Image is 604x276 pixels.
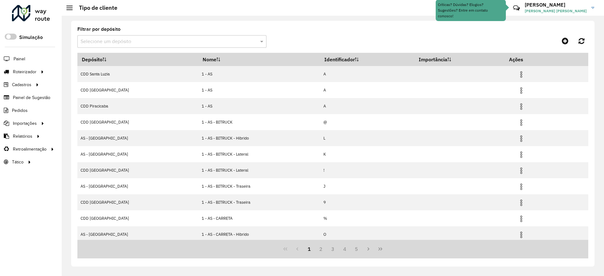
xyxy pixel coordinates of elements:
td: CDD [GEOGRAPHIC_DATA] [77,114,198,130]
td: CDD [GEOGRAPHIC_DATA] [77,194,198,210]
td: ! [320,162,414,178]
td: CDD [GEOGRAPHIC_DATA] [77,82,198,98]
td: 1 - AS - BITRUCK [198,114,320,130]
span: Painel [14,56,25,62]
td: 1 - AS - BITRUCK - Lateral [198,162,320,178]
td: AS - [GEOGRAPHIC_DATA] [77,146,198,162]
td: 9 [320,194,414,210]
button: 5 [351,243,363,255]
td: A [320,82,414,98]
a: Contato Rápido [510,1,523,15]
span: Cadastros [12,81,31,88]
h3: [PERSON_NAME] [525,2,587,8]
th: Nome [198,53,320,66]
button: 1 [303,243,315,255]
button: 2 [315,243,327,255]
td: O [320,226,414,242]
span: Pedidos [12,107,28,114]
span: Tático [12,159,24,165]
td: CDD Piracicaba [77,98,198,114]
td: 1 - AS - BITRUCK - Lateral [198,146,320,162]
th: Ações [505,53,543,66]
label: Filtrar por depósito [77,25,120,33]
td: AS - [GEOGRAPHIC_DATA] [77,130,198,146]
td: AS - [GEOGRAPHIC_DATA] [77,178,198,194]
td: % [320,210,414,226]
td: 1 - AS [198,82,320,98]
td: AS - [GEOGRAPHIC_DATA] [77,226,198,242]
th: Depósito [77,53,198,66]
th: Importância [415,53,505,66]
td: CDD Santa Luzia [77,66,198,82]
td: 1 - AS - CARRETA [198,210,320,226]
td: @ [320,114,414,130]
span: Importações [13,120,37,127]
td: K [320,146,414,162]
td: CDD [GEOGRAPHIC_DATA] [77,162,198,178]
td: 1 - AS - BITRUCK - Hibrido [198,130,320,146]
span: Painel de Sugestão [13,94,50,101]
span: Roteirizador [13,69,36,75]
button: Next Page [362,243,374,255]
td: A [320,66,414,82]
td: 1 - AS - BITRUCK - Traseira [198,194,320,210]
td: J [320,178,414,194]
span: Retroalimentação [13,146,47,152]
button: 3 [327,243,339,255]
span: [PERSON_NAME] [PERSON_NAME] [525,8,587,14]
th: Identificador [320,53,414,66]
h2: Tipo de cliente [73,4,117,11]
button: Last Page [374,243,386,255]
td: A [320,98,414,114]
td: 1 - AS [198,98,320,114]
td: L [320,130,414,146]
button: 4 [339,243,351,255]
td: 1 - AS - BITRUCK - Traseira [198,178,320,194]
label: Simulação [19,34,43,41]
td: 1 - AS - CARRETA - Hibrido [198,226,320,242]
span: Relatórios [13,133,32,140]
td: CDD [GEOGRAPHIC_DATA] [77,210,198,226]
td: 1 - AS [198,66,320,82]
